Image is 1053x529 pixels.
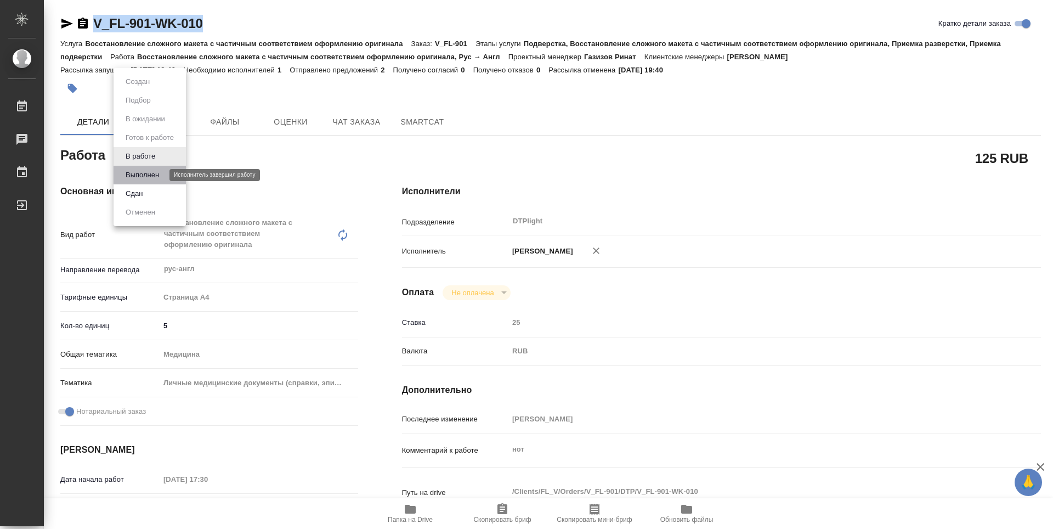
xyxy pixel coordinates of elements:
button: Готов к работе [122,132,177,144]
button: Отменен [122,206,158,218]
button: В ожидании [122,113,168,125]
button: В работе [122,150,158,162]
button: Сдан [122,188,146,200]
button: Создан [122,76,153,88]
button: Выполнен [122,169,162,181]
button: Подбор [122,94,154,106]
